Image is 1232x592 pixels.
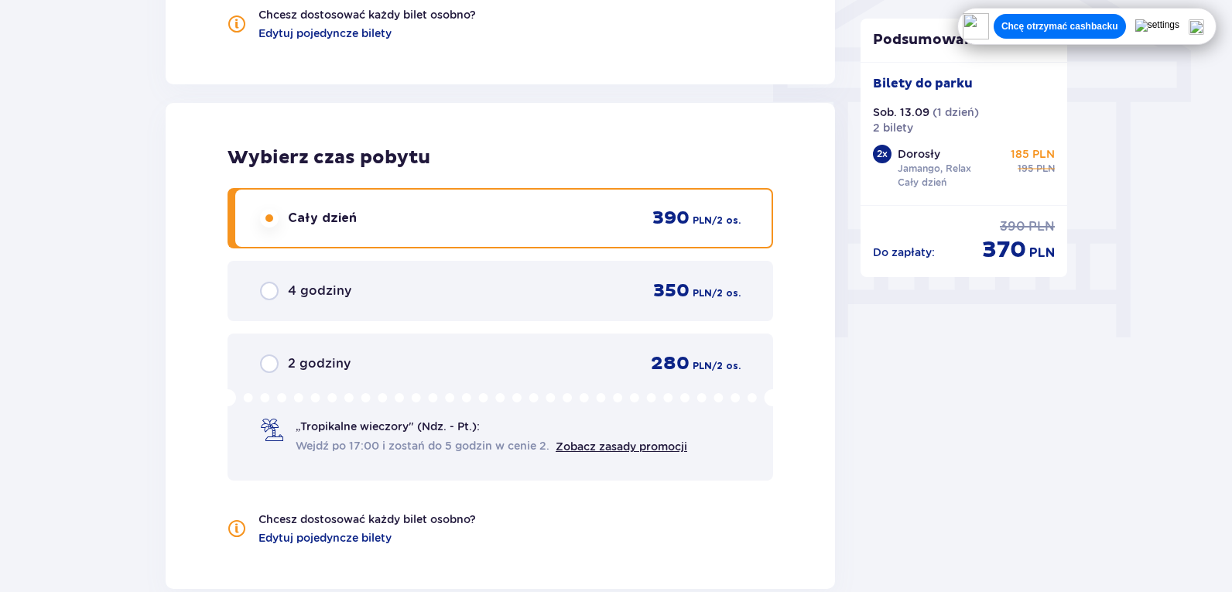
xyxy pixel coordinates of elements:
[1018,162,1033,176] p: 195
[1011,146,1055,162] p: 185 PLN
[933,104,979,120] p: ( 1 dzień )
[693,286,712,300] p: PLN
[1000,218,1025,235] p: 390
[288,355,351,372] p: 2 godziny
[296,438,549,453] span: Wejdź po 17:00 i zostań do 5 godzin w cenie 2.
[873,245,935,260] p: Do zapłaty :
[693,359,712,373] p: PLN
[258,512,476,527] p: Chcesz dostosować każdy bilet osobno?
[712,359,741,373] p: / 2 os.
[693,214,712,228] p: PLN
[258,26,392,41] a: Edytuj pojedyncze bilety
[1036,162,1055,176] p: PLN
[898,146,940,162] p: Dorosły
[873,145,891,163] div: 2 x
[873,104,929,120] p: Sob. 13.09
[898,176,946,190] p: Cały dzień
[982,235,1026,265] p: 370
[1029,245,1055,262] p: PLN
[898,162,971,176] p: Jamango, Relax
[1028,218,1055,235] p: PLN
[258,7,476,22] p: Chcesz dostosować każdy bilet osobno?
[873,120,913,135] p: 2 bilety
[653,279,690,303] p: 350
[556,440,687,453] a: Zobacz zasady promocji
[873,75,973,92] p: Bilety do parku
[652,207,690,230] p: 390
[296,419,480,434] p: „Tropikalne wieczory" (Ndz. - Pt.):
[258,530,392,546] a: Edytuj pojedyncze bilety
[288,282,351,299] p: 4 godziny
[228,146,773,169] p: Wybierz czas pobytu
[712,286,741,300] p: / 2 os.
[861,31,1068,50] p: Podsumowanie
[651,352,690,375] p: 280
[712,214,741,228] p: / 2 os.
[288,210,357,227] p: Cały dzień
